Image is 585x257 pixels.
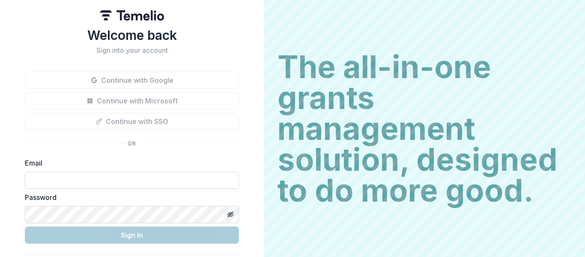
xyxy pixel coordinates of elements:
button: Continue with SSO [25,113,239,130]
label: Password [25,192,234,203]
label: Email [25,158,234,168]
button: Toggle password visibility [224,208,237,221]
h1: Welcome back [25,27,239,43]
button: Continue with Google [25,72,239,89]
img: Temelio [100,10,164,21]
button: Continue with Microsoft [25,92,239,109]
h2: Sign into your account [25,46,239,54]
button: Sign In [25,227,239,244]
